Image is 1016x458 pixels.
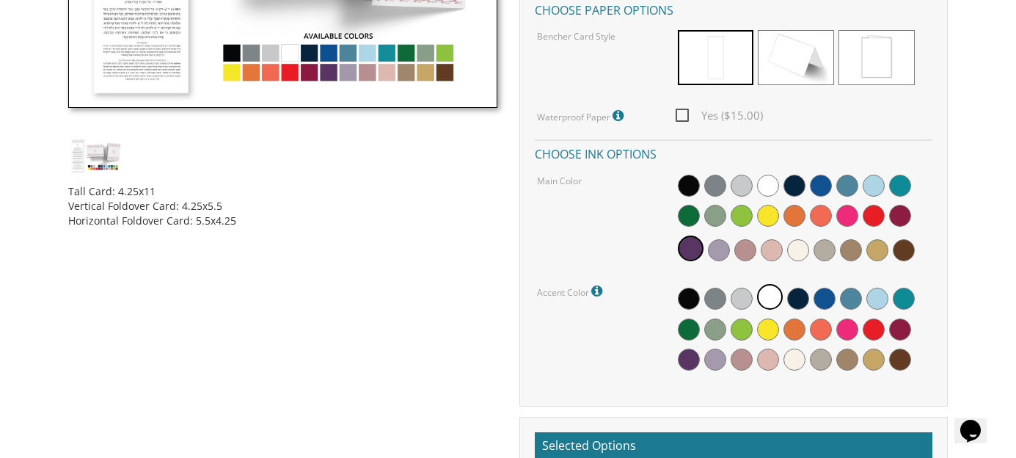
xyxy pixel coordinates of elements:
div: Tall Card: 4.25x11 Vertical Foldover Card: 4.25x5.5 Horizontal Foldover Card: 5.5x4.25 [68,173,497,228]
label: Waterproof Paper [537,106,627,126]
label: Main Color [537,175,582,187]
iframe: chat widget [954,399,1001,443]
span: Yes ($15.00) [676,106,763,125]
h4: Choose ink options [535,139,932,165]
label: Bencher Card Style [537,30,615,43]
label: Accent Color [537,282,606,301]
img: dc_style15.jpg [68,137,123,173]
